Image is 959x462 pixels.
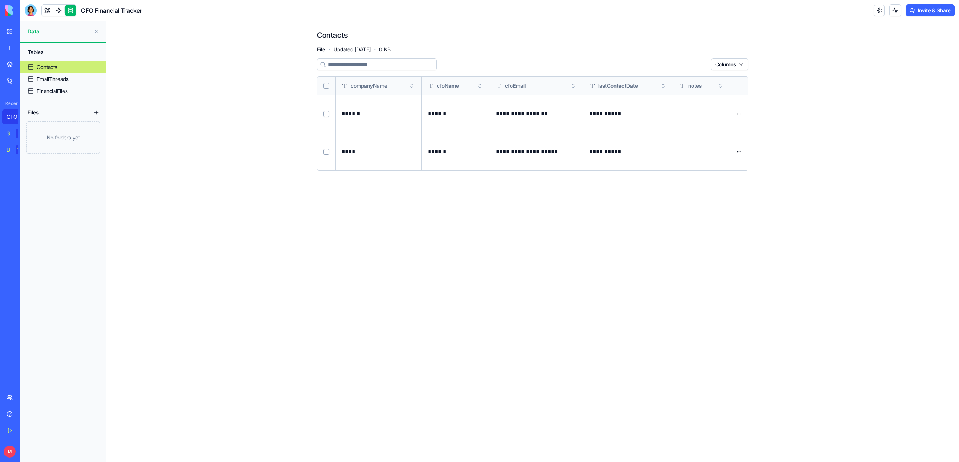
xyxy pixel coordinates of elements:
[317,30,348,40] h4: Contacts
[16,145,28,154] div: TRY
[28,28,90,35] span: Data
[505,82,526,90] span: cfoEmail
[20,121,106,154] a: No folders yet
[7,146,10,154] div: Banner Studio
[906,4,955,16] button: Invite & Share
[317,46,325,53] span: File
[569,82,577,90] button: Toggle sort
[598,82,638,90] span: lastContactDate
[2,100,18,106] span: Recent
[688,82,702,90] span: notes
[37,63,57,71] div: Contacts
[323,149,329,155] button: Select row
[20,85,106,97] a: FinancialFiles
[328,43,330,55] span: ·
[711,58,748,70] button: Columns
[7,130,10,137] div: Social Media Content Generator
[2,126,32,141] a: Social Media Content GeneratorTRY
[2,109,32,124] a: CFO Financial Tracker
[37,87,68,95] div: FinancialFiles
[437,82,459,90] span: cfoName
[7,113,28,121] div: CFO Financial Tracker
[659,82,667,90] button: Toggle sort
[476,82,484,90] button: Toggle sort
[37,75,69,83] div: EmailThreads
[26,121,100,154] div: No folders yet
[2,142,32,157] a: Banner StudioTRY
[351,82,387,90] span: companyName
[717,82,724,90] button: Toggle sort
[379,46,391,53] span: 0 KB
[323,83,329,89] button: Select all
[374,43,376,55] span: ·
[5,5,52,16] img: logo
[408,82,415,90] button: Toggle sort
[20,73,106,85] a: EmailThreads
[16,129,28,138] div: TRY
[24,46,102,58] div: Tables
[333,46,371,53] span: Updated [DATE]
[4,446,16,458] span: M
[20,61,106,73] a: Contacts
[81,6,142,15] span: CFO Financial Tracker
[323,111,329,117] button: Select row
[24,106,84,118] div: Files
